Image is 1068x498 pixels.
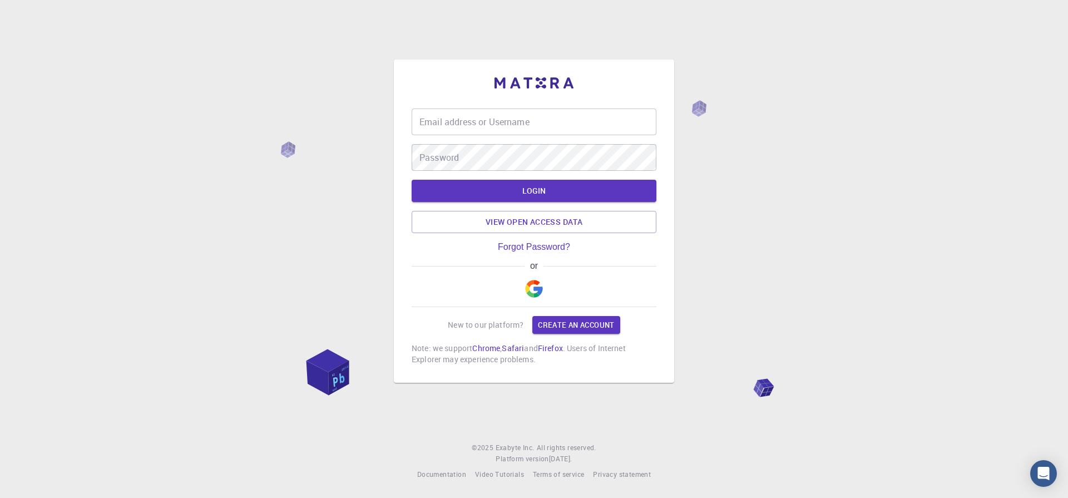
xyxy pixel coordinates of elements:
[448,319,523,331] p: New to our platform?
[472,343,500,353] a: Chrome
[549,453,572,465] a: [DATE].
[537,442,596,453] span: All rights reserved.
[525,261,543,271] span: or
[533,470,584,479] span: Terms of service
[525,280,543,298] img: Google
[593,470,651,479] span: Privacy statement
[502,343,524,353] a: Safari
[549,454,572,463] span: [DATE] .
[417,470,466,479] span: Documentation
[475,470,524,479] span: Video Tutorials
[412,343,656,365] p: Note: we support , and . Users of Internet Explorer may experience problems.
[472,442,495,453] span: © 2025
[538,343,563,353] a: Firefox
[412,180,656,202] button: LOGIN
[412,211,656,233] a: View open access data
[496,453,548,465] span: Platform version
[475,469,524,480] a: Video Tutorials
[593,469,651,480] a: Privacy statement
[532,316,620,334] a: Create an account
[498,242,570,252] a: Forgot Password?
[496,442,535,453] a: Exabyte Inc.
[1030,460,1057,487] div: Open Intercom Messenger
[417,469,466,480] a: Documentation
[533,469,584,480] a: Terms of service
[496,443,535,452] span: Exabyte Inc.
